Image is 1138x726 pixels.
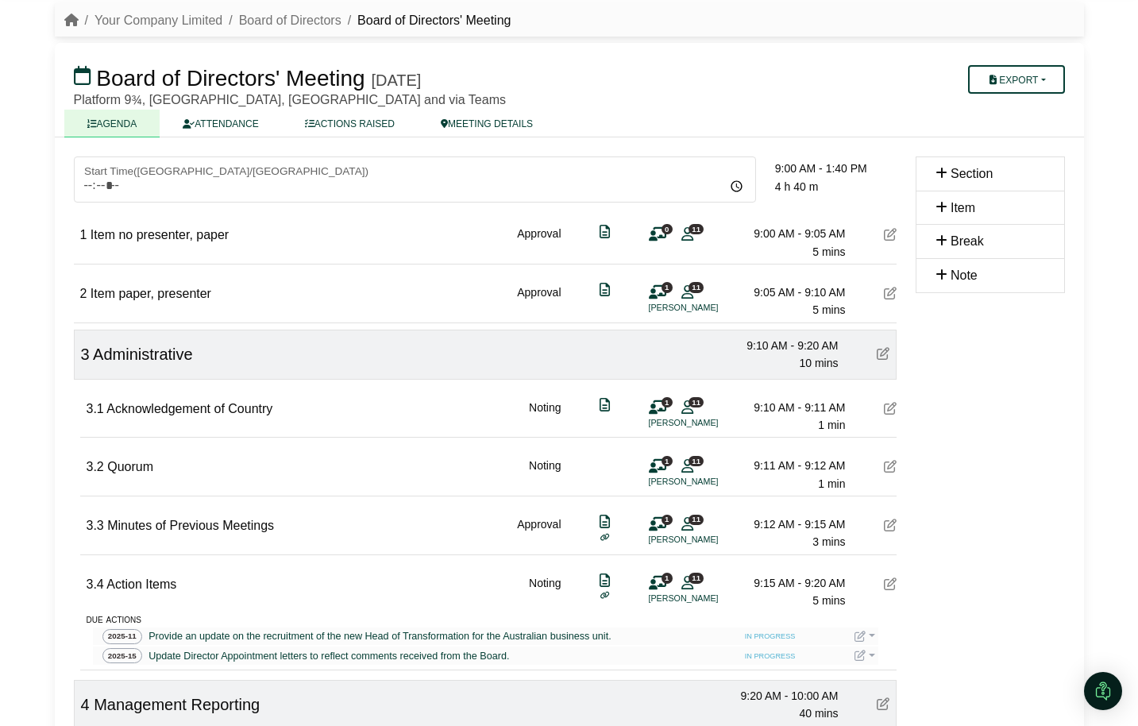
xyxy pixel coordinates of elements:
[649,533,768,546] li: [PERSON_NAME]
[87,519,104,532] span: 3.3
[282,110,418,137] a: ACTIONS RAISED
[87,460,104,473] span: 3.2
[102,629,143,644] span: 2025-11
[735,284,846,301] div: 9:05 AM - 9:10 AM
[341,10,511,31] li: Board of Directors' Meeting
[727,687,839,705] div: 9:20 AM - 10:00 AM
[689,515,704,525] span: 11
[1084,672,1122,710] div: Open Intercom Messenger
[95,14,222,27] a: Your Company Limited
[689,224,704,234] span: 11
[735,516,846,533] div: 9:12 AM - 9:15 AM
[812,303,845,316] span: 5 mins
[812,594,845,607] span: 5 mins
[689,573,704,583] span: 11
[87,402,104,415] span: 3.1
[968,65,1064,94] button: Export
[735,225,846,242] div: 9:00 AM - 9:05 AM
[818,419,845,431] span: 1 min
[91,228,229,241] span: Item no presenter, paper
[81,346,90,363] span: 3
[107,460,153,473] span: Quorum
[689,397,704,407] span: 11
[81,696,90,713] span: 4
[145,648,512,664] a: Update Director Appointment letters to reflect comments received from the Board.
[87,610,897,628] div: due actions
[951,201,975,214] span: Item
[371,71,421,90] div: [DATE]
[662,573,673,583] span: 1
[689,282,704,292] span: 11
[96,66,365,91] span: Board of Directors' Meeting
[517,516,561,551] div: Approval
[93,346,193,363] span: Administrative
[812,535,845,548] span: 3 mins
[239,14,341,27] a: Board of Directors
[418,110,556,137] a: MEETING DETAILS
[735,399,846,416] div: 9:10 AM - 9:11 AM
[80,287,87,300] span: 2
[818,477,845,490] span: 1 min
[662,515,673,525] span: 1
[107,519,274,532] span: Minutes of Previous Meetings
[649,301,768,315] li: [PERSON_NAME]
[64,10,511,31] nav: breadcrumb
[775,160,897,177] div: 9:00 AM - 1:40 PM
[517,225,561,261] div: Approval
[775,180,818,193] span: 4 h 40 m
[80,228,87,241] span: 1
[649,592,768,605] li: [PERSON_NAME]
[799,357,838,369] span: 10 mins
[87,577,104,591] span: 3.4
[740,631,800,643] span: IN PROGRESS
[951,167,993,180] span: Section
[812,245,845,258] span: 5 mins
[662,456,673,466] span: 1
[649,416,768,430] li: [PERSON_NAME]
[735,574,846,592] div: 9:15 AM - 9:20 AM
[662,282,673,292] span: 1
[740,651,800,663] span: IN PROGRESS
[951,268,978,282] span: Note
[106,577,176,591] span: Action Items
[662,397,673,407] span: 1
[799,707,838,720] span: 40 mins
[94,696,260,713] span: Management Reporting
[74,93,506,106] span: Platform 9¾, [GEOGRAPHIC_DATA], [GEOGRAPHIC_DATA] and via Teams
[64,110,160,137] a: AGENDA
[662,224,673,234] span: 0
[160,110,281,137] a: ATTENDANCE
[951,234,984,248] span: Break
[727,337,839,354] div: 9:10 AM - 9:20 AM
[689,456,704,466] span: 11
[735,457,846,474] div: 9:11 AM - 9:12 AM
[145,628,614,644] a: Provide an update on the recruitment of the new Head of Transformation for the Australian busines...
[529,574,561,610] div: Noting
[529,399,561,434] div: Noting
[106,402,272,415] span: Acknowledgement of Country
[102,648,143,663] span: 2025-15
[91,287,211,300] span: Item paper, presenter
[517,284,561,319] div: Approval
[649,475,768,489] li: [PERSON_NAME]
[529,457,561,492] div: Noting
